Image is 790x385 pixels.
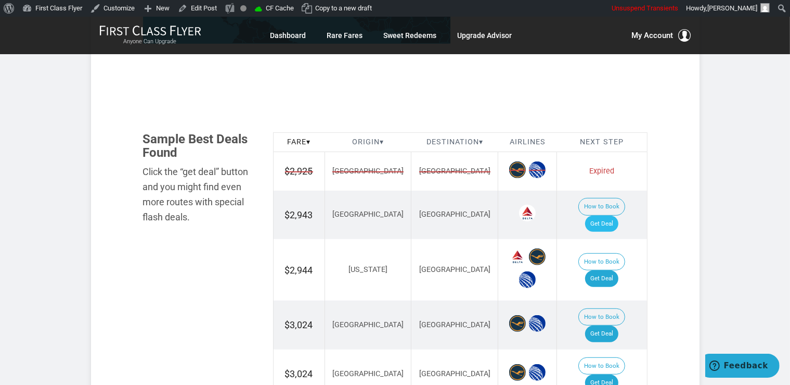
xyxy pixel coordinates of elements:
span: United [529,364,546,381]
span: ▾ [306,138,310,146]
span: Lufthansa [509,162,526,178]
th: Origin [325,132,411,152]
a: Dashboard [270,26,306,45]
th: Destination [411,132,498,152]
span: [GEOGRAPHIC_DATA] [419,265,490,274]
span: [US_STATE] [348,265,387,274]
iframe: Opens a widget where you can find more information [705,354,780,380]
span: $2,925 [285,165,313,178]
a: Upgrade Advisor [458,26,512,45]
a: Get Deal [585,270,618,287]
button: How to Book [578,308,625,326]
span: [GEOGRAPHIC_DATA] [332,320,404,329]
span: Lufthansa [509,364,526,381]
button: How to Book [578,198,625,216]
a: Rare Fares [327,26,363,45]
span: [GEOGRAPHIC_DATA] [332,166,404,177]
span: Expired [589,167,614,176]
span: My Account [632,29,674,42]
span: [GEOGRAPHIC_DATA] [332,369,404,378]
span: [GEOGRAPHIC_DATA] [332,210,404,219]
span: Delta Airlines [519,205,536,221]
span: [GEOGRAPHIC_DATA] [419,166,490,177]
span: Delta Airlines [509,249,526,265]
span: [GEOGRAPHIC_DATA] [419,369,490,378]
span: $2,943 [285,209,313,220]
span: Lufthansa [529,249,546,265]
span: United [529,162,546,178]
span: [GEOGRAPHIC_DATA] [419,320,490,329]
button: How to Book [578,253,625,271]
th: Airlines [498,132,557,152]
a: Sweet Redeems [384,26,437,45]
span: United [519,271,536,288]
h3: Sample Best Deals Found [143,132,257,160]
button: My Account [632,29,691,42]
span: ▾ [479,138,483,146]
span: Lufthansa [509,315,526,332]
a: Get Deal [585,216,618,232]
span: [GEOGRAPHIC_DATA] [419,210,490,219]
small: Anyone Can Upgrade [99,38,201,45]
span: [PERSON_NAME] [707,4,757,12]
span: $2,944 [285,265,313,276]
span: Unsuspend Transients [612,4,678,12]
div: Click the “get deal” button and you might find even more routes with special flash deals. [143,165,257,225]
a: Get Deal [585,326,618,342]
th: Fare [273,132,325,152]
button: How to Book [578,357,625,375]
span: United [529,315,546,332]
span: ▾ [380,138,384,146]
a: First Class FlyerAnyone Can Upgrade [99,25,201,46]
span: $3,024 [285,319,313,330]
span: $3,024 [285,368,313,379]
img: First Class Flyer [99,25,201,36]
th: Next Step [557,132,647,152]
